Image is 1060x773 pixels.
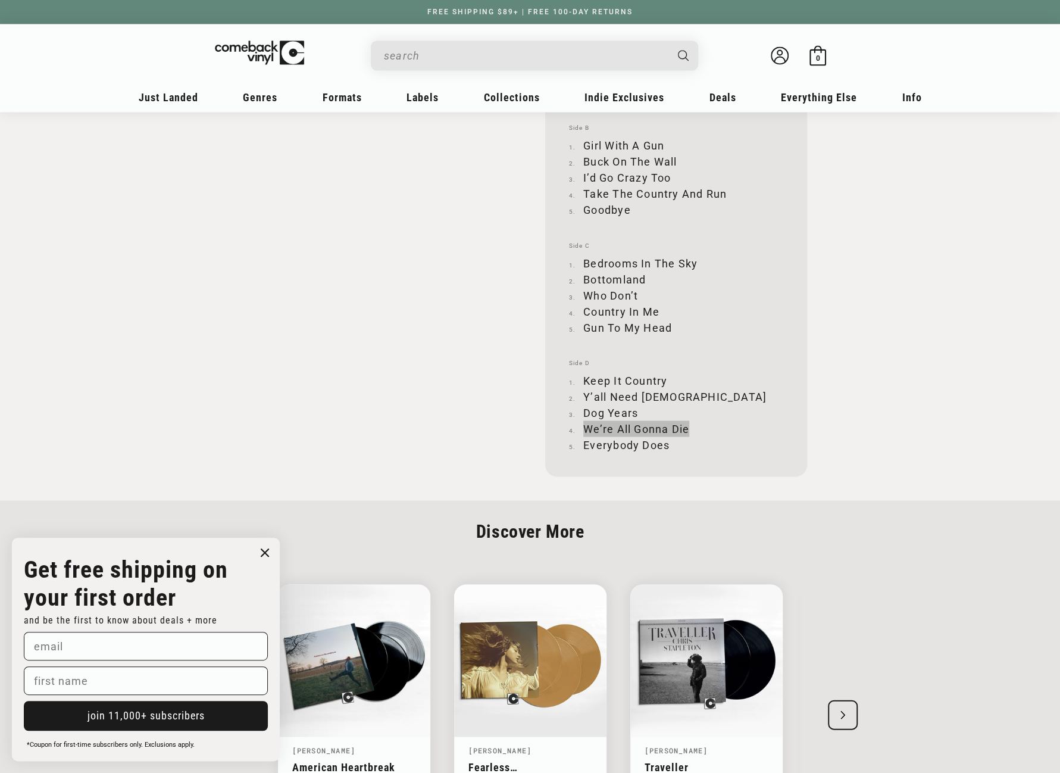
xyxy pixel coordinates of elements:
li: Bottomland [569,271,783,287]
span: Labels [407,91,439,104]
a: Traveller [645,760,768,773]
a: FREE SHIPPING $89+ | FREE 100-DAY RETURNS [415,8,645,16]
span: Everything Else [781,91,857,104]
a: Fearless ([PERSON_NAME] Version) [468,760,592,773]
li: Girl With A Gun [569,138,783,154]
span: Deals [709,91,736,104]
span: 0 [815,54,820,63]
li: Buck On The Wall [569,154,783,170]
div: Next slide [828,700,858,730]
input: When autocomplete results are available use up and down arrows to review and enter to select [384,43,666,68]
span: Side D [569,359,783,366]
span: Formats [323,91,362,104]
span: Genres [243,91,277,104]
li: Who Don’t [569,287,783,303]
span: Indie Exclusives [584,91,664,104]
input: email [24,632,268,660]
span: Just Landed [139,91,198,104]
span: Info [902,91,922,104]
li: Everybody Does [569,437,783,453]
a: [PERSON_NAME] [468,745,532,755]
div: Search [371,40,698,70]
li: I’d Go Crazy Too [569,170,783,186]
li: Y’all Need [DEMOGRAPHIC_DATA] [569,388,783,404]
a: [PERSON_NAME] [292,745,356,755]
li: Bedrooms In The Sky [569,255,783,271]
a: American Heartbreak [292,760,416,773]
li: Country In Me [569,303,783,319]
span: and be the first to know about deals + more [24,615,217,626]
li: Dog Years [569,404,783,420]
button: Search [667,40,699,70]
span: *Coupon for first-time subscribers only. Exclusions apply. [27,741,195,749]
input: first name [24,666,268,695]
span: Side C [569,242,783,249]
span: Collections [484,91,540,104]
button: Close dialog [256,544,274,562]
li: We’re All Gonna Die [569,420,783,437]
a: [PERSON_NAME] [645,745,708,755]
li: Keep It Country [569,372,783,388]
li: Gun To My Head [569,319,783,335]
li: Goodbye [569,202,783,218]
span: Side B [569,124,783,132]
button: join 11,000+ subscribers [24,701,268,731]
li: Take The Country And Run [569,186,783,202]
strong: Get free shipping on your first order [24,556,228,612]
